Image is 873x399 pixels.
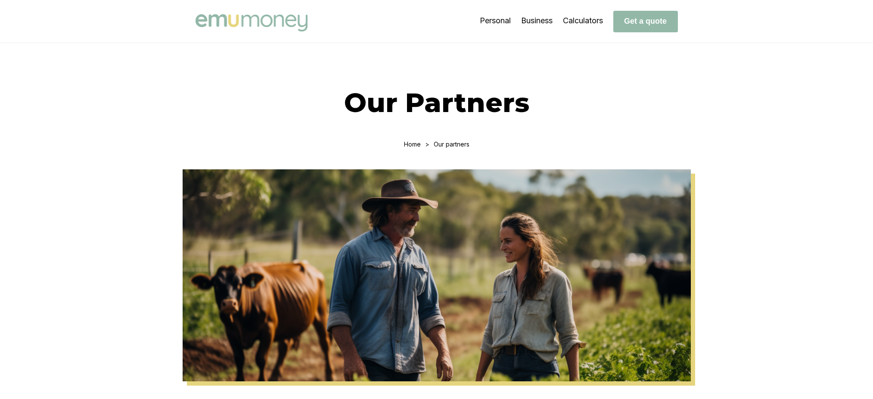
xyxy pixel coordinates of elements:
a: Get a quote [613,16,678,25]
button: Get a quote [613,11,678,32]
h1: Our Partners [196,86,678,119]
div: > [425,140,429,148]
img: Our Partners [183,169,691,381]
img: Emu Money logo [196,14,308,31]
a: Home [404,140,421,148]
div: Our partners [434,140,469,148]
